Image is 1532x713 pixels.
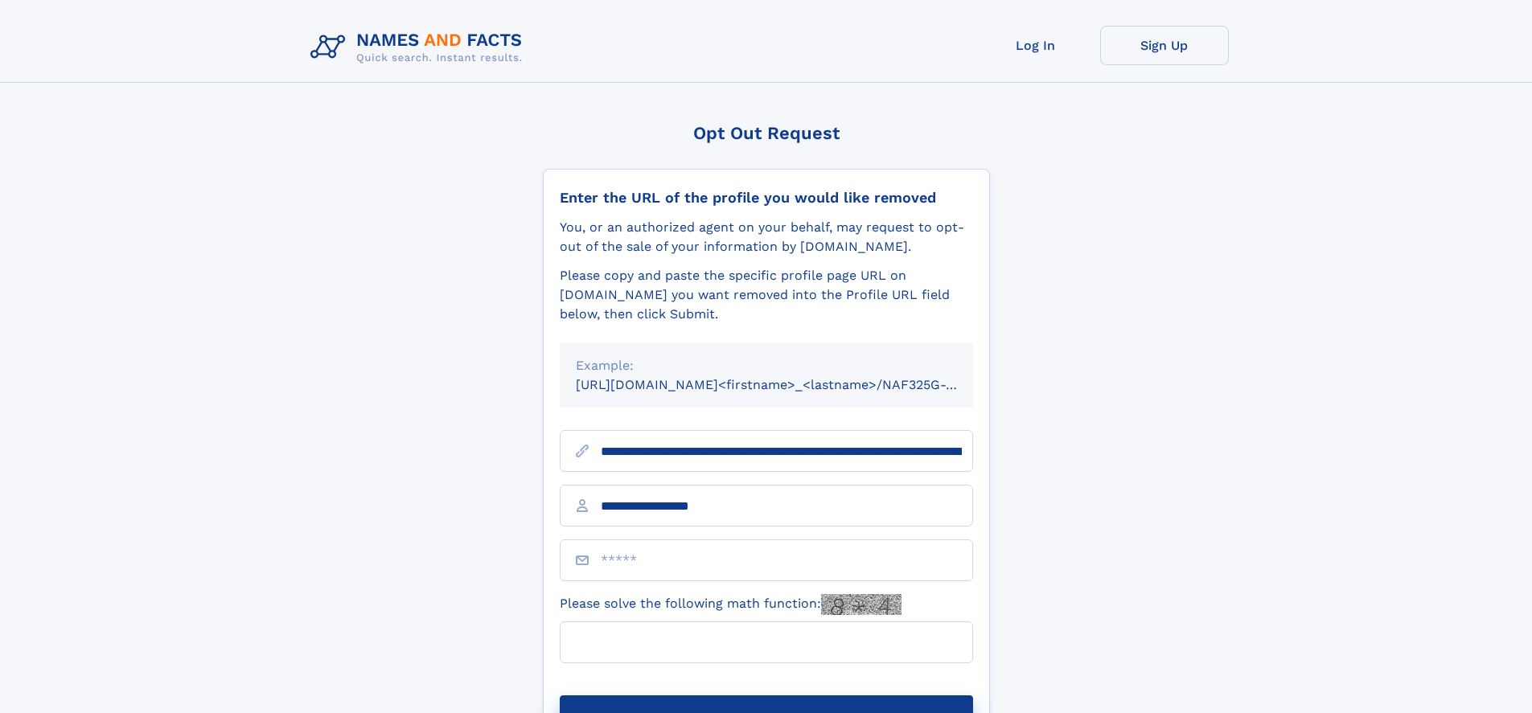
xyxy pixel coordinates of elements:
[560,266,973,324] div: Please copy and paste the specific profile page URL on [DOMAIN_NAME] you want removed into the Pr...
[576,356,957,375] div: Example:
[971,26,1100,65] a: Log In
[560,594,902,615] label: Please solve the following math function:
[560,218,973,256] div: You, or an authorized agent on your behalf, may request to opt-out of the sale of your informatio...
[304,26,536,69] img: Logo Names and Facts
[543,123,990,143] div: Opt Out Request
[1100,26,1229,65] a: Sign Up
[576,377,1004,392] small: [URL][DOMAIN_NAME]<firstname>_<lastname>/NAF325G-xxxxxxxx
[560,189,973,207] div: Enter the URL of the profile you would like removed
